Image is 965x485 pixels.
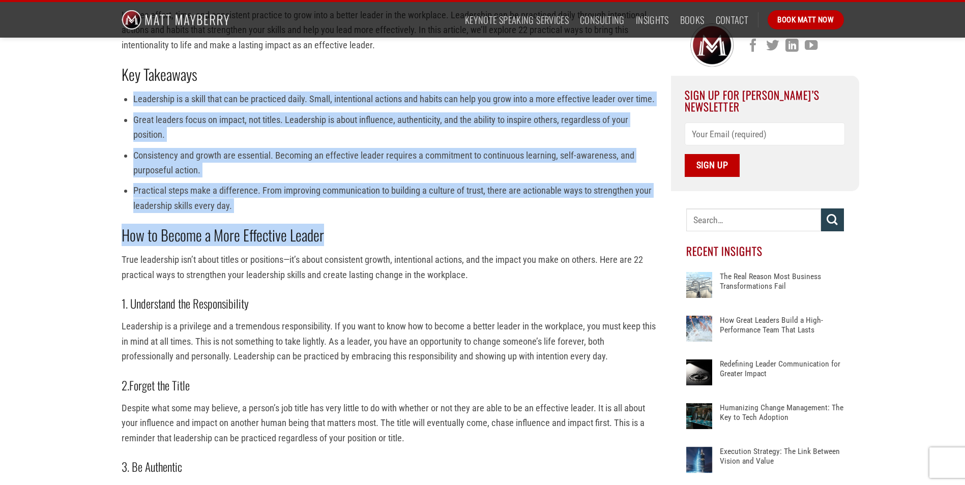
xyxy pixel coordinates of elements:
a: The Real Reason Most Business Transformations Fail [720,272,843,302]
span: Book Matt Now [777,14,834,26]
span: Sign Up For [PERSON_NAME]’s Newsletter [685,87,820,114]
li: Practical steps make a difference. From improving communication to building a culture of trust, t... [133,183,655,213]
strong: 3. Be Authentic [122,458,182,475]
li: Consistency and growth are essential. Becoming an effective leader requires a commitment to conti... [133,148,655,178]
a: Insights [636,11,669,29]
button: Submit [821,208,844,231]
img: Matt Mayberry [122,2,230,38]
a: Follow on YouTube [805,39,817,53]
p: Leadership is a privilege and a tremendous responsibility. If you want to know how to become a be... [122,319,656,363]
strong: Forget the Title [129,377,190,394]
span: Recent Insights [686,243,763,259]
a: Follow on LinkedIn [785,39,798,53]
a: How Great Leaders Build a High-Performance Team That Lasts [720,316,843,346]
form: Contact form [685,123,845,177]
li: Great leaders focus on impact, not titles. Leadership is about influence, authenticity, and the a... [133,112,655,142]
a: Redefining Leader Communication for Greater Impact [720,359,843,390]
a: Humanizing Change Management: The Key to Tech Adoption [720,403,843,434]
a: Follow on Facebook [747,39,759,53]
strong: Key Takeaways [122,63,197,85]
input: Sign Up [685,154,740,177]
h3: . [122,376,656,395]
p: Despite what some may believe, a person’s job title has very little to do with whether or not the... [122,401,656,445]
a: Contact [716,11,749,29]
strong: 1. Understand the Responsibility [122,295,249,312]
a: Execution Strategy: The Link Between Vision and Value [720,447,843,477]
input: Search… [686,208,821,231]
input: Your Email (required) [685,123,845,145]
a: Consulting [580,11,625,29]
p: True leadership isn’t about titles or positions—it’s about consistent growth, intentional actions... [122,252,656,282]
a: Books [680,11,705,29]
strong: How to Become a More Effective Leader [122,224,324,246]
a: Follow on Twitter [766,39,779,53]
li: Leadership is a skill that can be practiced daily. Small, intentional actions and habits can help... [133,92,655,106]
a: Keynote Speaking Services [465,11,569,29]
strong: 2 [122,377,127,394]
a: Book Matt Now [768,10,843,29]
